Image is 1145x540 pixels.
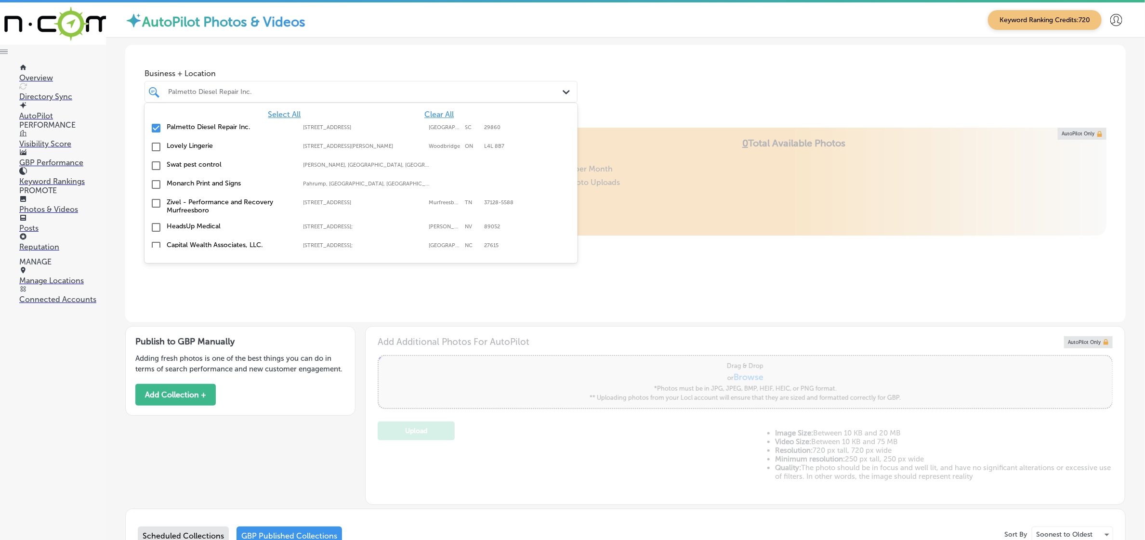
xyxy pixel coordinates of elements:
[424,110,454,119] span: Clear All
[484,143,504,149] label: L4L 8B7
[303,224,424,230] label: 2610 W Horizon Ridge Pkwy #103;
[19,257,106,266] p: MANAGE
[19,267,106,285] a: Manage Locations
[484,199,513,206] label: 37128-5588
[19,111,106,120] p: AutoPilot
[167,123,294,131] label: Palmetto Diesel Repair Inc.
[135,353,345,374] p: Adding fresh photos is one of the best things you can do in terms of search performance and new c...
[429,143,460,149] label: Woodbridge
[19,92,106,101] p: Directory Sync
[268,110,301,119] span: Select All
[167,198,294,214] label: Zivel - Performance and Recovery Murfreesboro
[465,224,479,230] label: NV
[19,130,106,148] a: Visibility Score
[1036,530,1092,539] p: Soonest to Oldest
[19,177,106,186] p: Keyword Rankings
[19,214,106,233] a: Posts
[19,158,106,167] p: GBP Performance
[465,143,479,149] label: ON
[465,124,479,131] label: SC
[303,181,431,187] label: Pahrump, NV, USA | Whitney, NV, USA | Mesquite, NV, USA | Paradise, NV, USA | Henderson, NV, USA ...
[303,124,424,131] label: 1228 Edgefield Rd
[484,124,500,131] label: 29860
[135,384,216,406] button: Add Collection +
[19,242,106,251] p: Reputation
[465,199,479,206] label: TN
[19,139,106,148] p: Visibility Score
[168,88,564,96] div: Palmetto Diesel Repair Inc.
[429,242,460,249] label: Raleigh
[303,162,431,168] label: Gilliam, LA, USA | Hosston, LA, USA | Eastwood, LA, USA | Blanchard, LA, USA | Shreveport, LA, US...
[145,69,578,78] span: Business + Location
[19,205,106,214] p: Photos & Videos
[167,241,294,249] label: Capital Wealth Associates, LLC.
[19,196,106,214] a: Photos & Videos
[303,199,424,206] label: 1144 Fortress Blvd Suite E
[19,102,106,120] a: AutoPilot
[988,10,1102,30] span: Keyword Ranking Credits: 720
[19,168,106,186] a: Keyword Rankings
[303,242,424,249] label: 8319 Six Forks Rd ste 105;
[135,336,345,347] h3: Publish to GBP Manually
[19,186,106,195] p: PROMOTE
[19,276,106,285] p: Manage Locations
[19,295,106,304] p: Connected Accounts
[429,124,460,131] label: North Augusta
[142,14,305,30] label: AutoPilot Photos & Videos
[465,242,479,249] label: NC
[1004,530,1027,539] p: Sort By
[19,224,106,233] p: Posts
[167,179,294,187] label: Monarch Print and Signs
[484,224,500,230] label: 89052
[429,224,460,230] label: Henderson
[167,142,294,150] label: Lovely Lingerie
[19,73,106,82] p: Overview
[19,149,106,167] a: GBP Performance
[167,222,294,230] label: HeadsUp Medical
[19,286,106,304] a: Connected Accounts
[429,199,460,206] label: Murfreesboro
[125,12,142,29] img: autopilot-icon
[167,160,294,169] label: Swat pest control
[19,120,106,130] p: PERFORMANCE
[303,143,424,149] label: 7600 Weston Rd Unit 41
[19,233,106,251] a: Reputation
[19,83,106,101] a: Directory Sync
[484,242,499,249] label: 27615
[19,64,106,82] a: Overview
